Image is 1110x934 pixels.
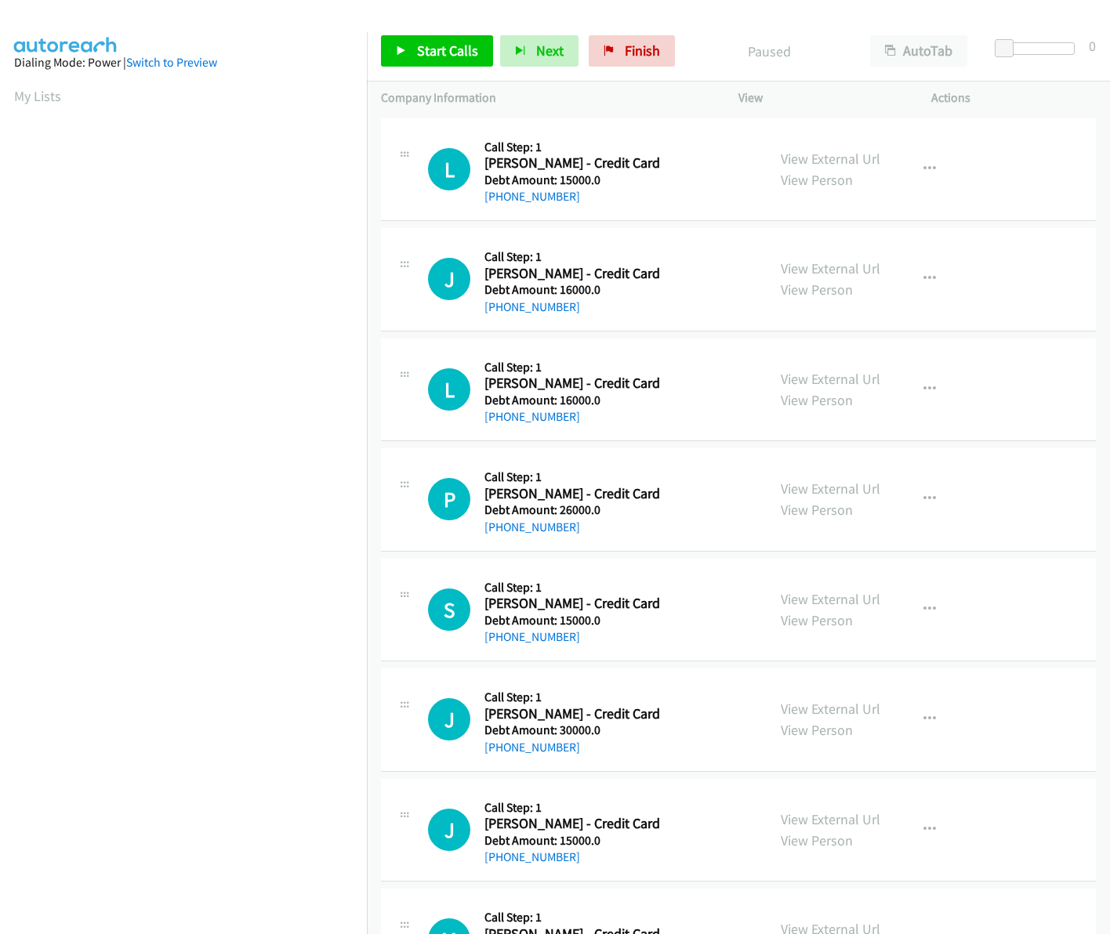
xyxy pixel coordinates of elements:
[484,360,667,375] h5: Call Step: 1
[484,154,667,172] h2: [PERSON_NAME] - Credit Card
[589,35,675,67] a: Finish
[428,368,470,411] h1: L
[428,588,470,631] div: The call is yet to be attempted
[381,35,493,67] a: Start Calls
[428,698,470,740] h1: J
[428,258,470,300] h1: J
[781,590,880,608] a: View External Url
[625,42,660,60] span: Finish
[484,580,667,596] h5: Call Step: 1
[484,629,580,644] a: [PHONE_NUMBER]
[14,87,61,105] a: My Lists
[484,282,667,298] h5: Debt Amount: 16000.0
[931,89,1096,107] p: Actions
[484,172,667,188] h5: Debt Amount: 15000.0
[781,259,880,277] a: View External Url
[428,368,470,411] div: The call is yet to be attempted
[428,148,470,190] h1: L
[428,148,470,190] div: The call is yet to be attempted
[484,833,667,849] h5: Debt Amount: 15000.0
[484,690,667,705] h5: Call Step: 1
[781,480,880,498] a: View External Url
[428,809,470,851] div: The call is yet to be attempted
[500,35,579,67] button: Next
[484,613,667,628] h5: Debt Amount: 15000.0
[781,150,880,168] a: View External Url
[484,722,667,738] h5: Debt Amount: 30000.0
[781,721,853,739] a: View Person
[484,519,580,534] a: [PHONE_NUMBER]
[381,89,710,107] p: Company Information
[484,910,667,925] h5: Call Step: 1
[484,265,667,283] h2: [PERSON_NAME] - Credit Card
[1003,42,1075,55] div: Delay between calls (in seconds)
[696,41,842,62] p: Paused
[781,700,880,718] a: View External Url
[1089,35,1096,56] div: 0
[484,502,667,518] h5: Debt Amount: 26000.0
[870,35,967,67] button: AutoTab
[484,249,667,265] h5: Call Step: 1
[484,299,580,314] a: [PHONE_NUMBER]
[484,393,667,408] h5: Debt Amount: 16000.0
[738,89,903,107] p: View
[428,588,470,631] h1: S
[484,800,667,816] h5: Call Step: 1
[536,42,564,60] span: Next
[417,42,478,60] span: Start Calls
[781,171,853,189] a: View Person
[484,849,580,864] a: [PHONE_NUMBER]
[484,375,667,393] h2: [PERSON_NAME] - Credit Card
[484,469,667,485] h5: Call Step: 1
[484,705,667,723] h2: [PERSON_NAME] - Credit Card
[484,189,580,204] a: [PHONE_NUMBER]
[781,831,853,849] a: View Person
[484,740,580,755] a: [PHONE_NUMBER]
[484,139,667,155] h5: Call Step: 1
[781,281,853,299] a: View Person
[781,810,880,828] a: View External Url
[126,55,217,70] a: Switch to Preview
[428,258,470,300] div: The call is yet to be attempted
[781,370,880,388] a: View External Url
[781,611,853,629] a: View Person
[781,391,853,409] a: View Person
[781,501,853,519] a: View Person
[428,478,470,520] div: The call is yet to be attempted
[428,478,470,520] h1: P
[14,53,353,72] div: Dialing Mode: Power |
[484,409,580,424] a: [PHONE_NUMBER]
[484,815,667,833] h2: [PERSON_NAME] - Credit Card
[428,698,470,740] div: The call is yet to be attempted
[484,485,667,503] h2: [PERSON_NAME] - Credit Card
[428,809,470,851] h1: J
[14,121,367,865] iframe: Dialpad
[484,595,667,613] h2: [PERSON_NAME] - Credit Card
